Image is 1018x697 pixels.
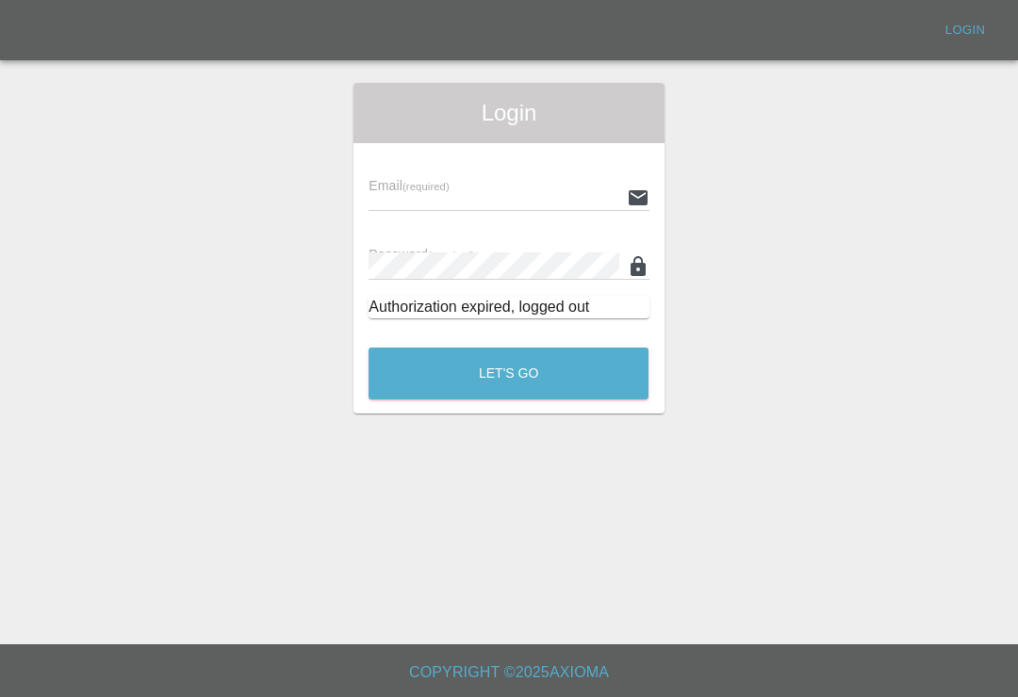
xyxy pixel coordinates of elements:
div: Authorization expired, logged out [369,296,649,318]
button: Let's Go [369,348,649,399]
h6: Copyright © 2025 Axioma [15,659,1003,686]
span: Password [369,247,474,262]
small: (required) [402,181,450,192]
small: (required) [428,250,475,261]
span: Email [369,178,449,193]
span: Login [369,98,649,128]
a: Login [935,16,995,45]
